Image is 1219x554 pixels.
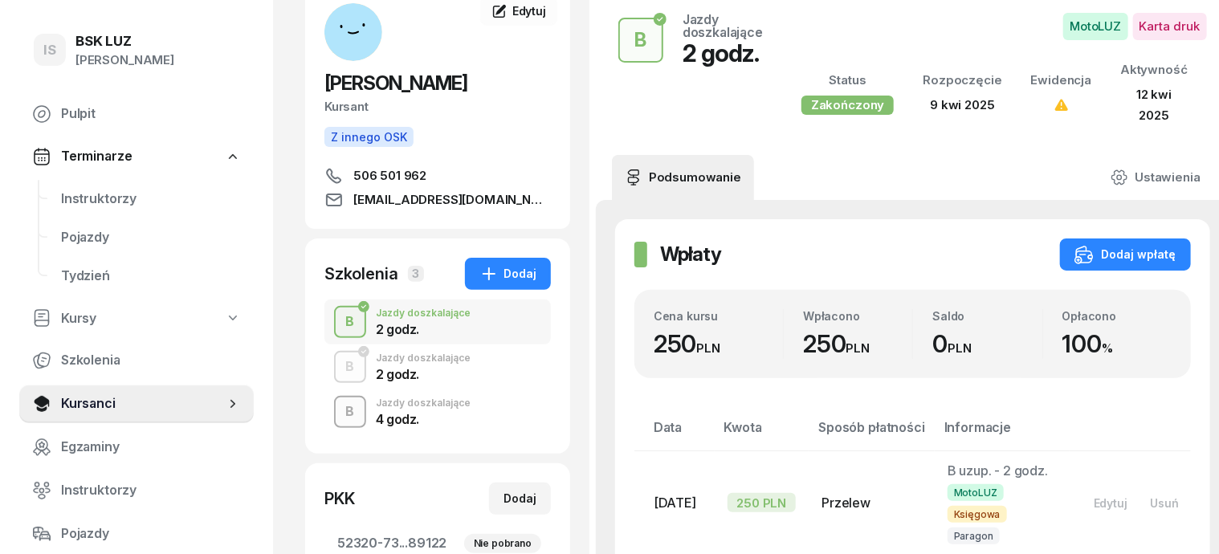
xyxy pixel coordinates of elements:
[324,127,414,147] button: Z innego OSK
[334,396,366,428] button: B
[683,39,763,67] div: 2 godz.
[923,70,1001,91] div: Rozpoczęcie
[715,417,809,451] th: Kwota
[612,155,754,200] a: Podsumowanie
[697,340,721,356] small: PLN
[61,227,241,248] span: Pojazdy
[48,180,254,218] a: Instruktorzy
[48,218,254,257] a: Pojazdy
[19,138,254,175] a: Terminarze
[1074,245,1176,264] div: Dodaj wpłatę
[1031,70,1092,91] div: Ewidencja
[353,166,426,185] span: 506 501 962
[324,389,551,434] button: BJazdy doszkalające4 godz.
[376,413,471,426] div: 4 godz.
[340,398,361,426] div: B
[19,515,254,553] a: Pojazdy
[489,483,551,515] button: Dodaj
[19,471,254,510] a: Instruktorzy
[1120,84,1188,125] div: 12 kwi 2025
[1139,490,1191,516] button: Usuń
[324,299,551,344] button: BJazdy doszkalające2 godz.
[948,506,1007,523] span: Księgowa
[353,190,551,210] span: [EMAIL_ADDRESS][DOMAIN_NAME]
[61,146,132,167] span: Terminarze
[376,308,471,318] div: Jazdy doszkalające
[408,266,424,282] span: 3
[1062,309,1172,323] div: Opłacono
[19,300,254,337] a: Kursy
[61,189,241,210] span: Instruktorzy
[1120,59,1188,80] div: Aktywność
[324,487,355,510] div: PKK
[43,43,56,57] span: IS
[1098,155,1213,200] a: Ustawienia
[337,533,538,554] span: 52320-73...89122
[324,263,398,285] div: Szkolenia
[948,340,972,356] small: PLN
[61,437,241,458] span: Egzaminy
[48,257,254,295] a: Tydzień
[728,493,797,512] div: 250 PLN
[61,480,241,501] span: Instruktorzy
[801,96,894,115] div: Zakończony
[340,353,361,381] div: B
[634,417,715,451] th: Data
[340,308,361,336] div: B
[61,308,96,329] span: Kursy
[465,258,551,290] button: Dodaj
[324,344,551,389] button: BJazdy doszkalające2 godz.
[660,242,721,267] h2: Wpłaty
[324,190,551,210] a: [EMAIL_ADDRESS][DOMAIN_NAME]
[932,329,1042,359] div: 0
[683,13,763,39] div: Jazdy doszkalające
[19,385,254,423] a: Kursanci
[19,428,254,466] a: Egzaminy
[324,71,467,95] span: [PERSON_NAME]
[801,70,894,91] div: Status
[1062,329,1172,359] div: 100
[948,462,1048,479] span: B uzup. - 2 godz.
[1060,238,1191,271] button: Dodaj wpłatę
[654,495,696,511] span: [DATE]
[618,18,663,63] button: B
[1063,13,1207,40] button: MotoLUZKarta druk
[821,493,921,514] div: Przelew
[75,35,174,48] div: BSK LUZ
[61,266,241,287] span: Tydzień
[479,264,536,283] div: Dodaj
[803,329,912,359] div: 250
[61,523,241,544] span: Pojazdy
[334,351,366,383] button: B
[809,417,934,451] th: Sposób płatności
[464,534,541,553] div: Nie pobrano
[654,309,783,323] div: Cena kursu
[1063,13,1128,40] span: MotoLUZ
[1094,496,1128,510] div: Edytuj
[935,417,1070,451] th: Informacje
[376,323,471,336] div: 2 godz.
[376,368,471,381] div: 2 godz.
[803,309,912,323] div: Wpłacono
[846,340,870,356] small: PLN
[629,24,654,56] div: B
[334,306,366,338] button: B
[503,489,536,508] div: Dodaj
[948,528,1000,544] span: Paragon
[376,353,471,363] div: Jazdy doszkalające
[324,96,551,117] div: Kursant
[948,484,1004,501] span: MotoLUZ
[61,350,241,371] span: Szkolenia
[1151,496,1180,510] div: Usuń
[512,4,546,18] span: Edytuj
[930,97,994,112] span: 9 kwi 2025
[19,341,254,380] a: Szkolenia
[324,166,551,185] a: 506 501 962
[376,398,471,408] div: Jazdy doszkalające
[61,104,241,124] span: Pulpit
[932,309,1042,323] div: Saldo
[1082,490,1139,516] button: Edytuj
[19,95,254,133] a: Pulpit
[61,393,225,414] span: Kursanci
